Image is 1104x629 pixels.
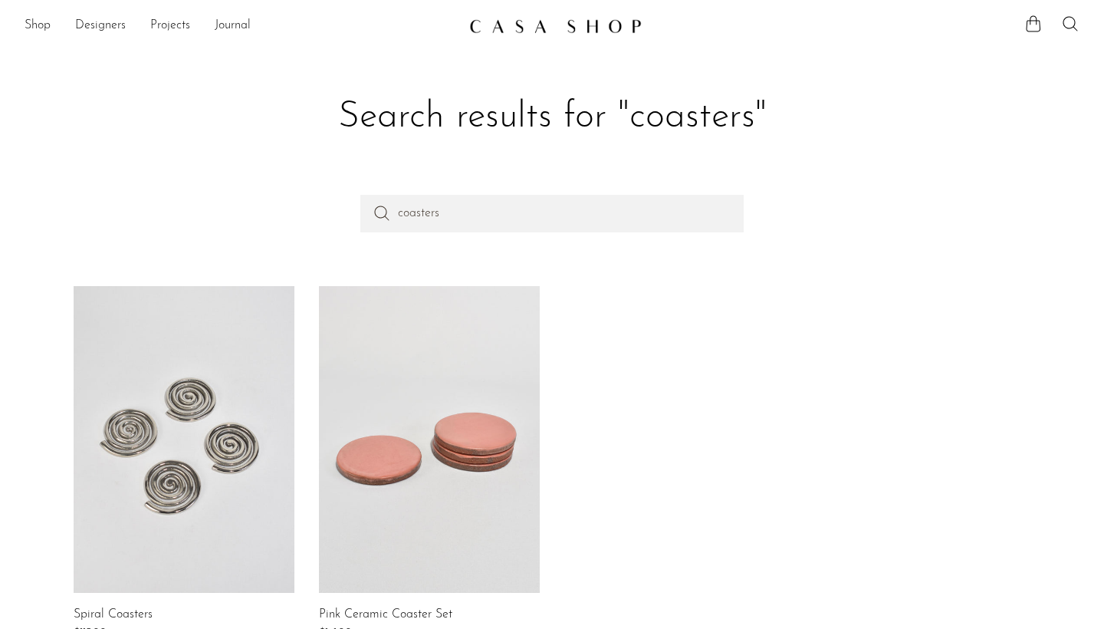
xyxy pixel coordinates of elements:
[75,16,126,36] a: Designers
[215,16,251,36] a: Journal
[25,16,51,36] a: Shop
[150,16,190,36] a: Projects
[360,195,744,232] input: Perform a search
[25,13,457,39] nav: Desktop navigation
[86,94,1018,141] h1: Search results for "coasters"
[25,13,457,39] ul: NEW HEADER MENU
[74,608,153,622] a: Spiral Coasters
[319,608,452,622] a: Pink Ceramic Coaster Set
